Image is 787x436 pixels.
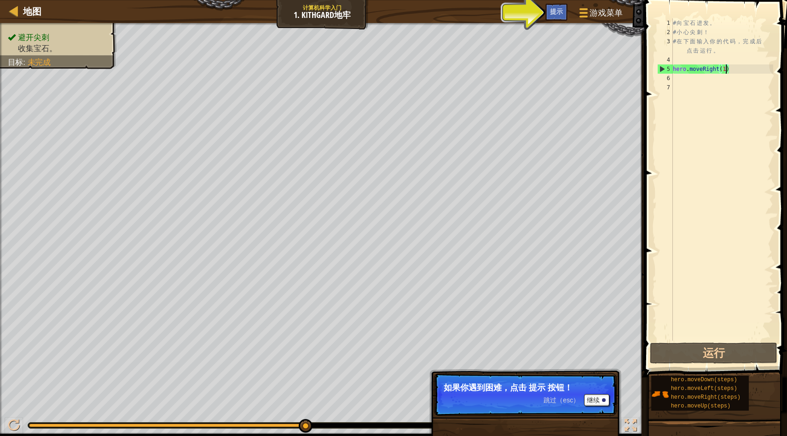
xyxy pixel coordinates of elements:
[658,64,673,74] div: 5
[657,18,673,28] div: 1
[584,394,609,406] button: 继续
[621,417,640,436] button: 切换全屏
[657,37,673,55] div: 3
[444,383,607,392] p: 如果你遇到困难，点击 提示 按钮！
[590,7,623,19] span: 游戏菜单
[550,7,563,16] span: 提示
[657,55,673,64] div: 4
[671,403,731,409] span: hero.moveUp(steps)
[5,417,23,436] button: ⌘ + P: Play
[23,5,41,17] span: 地图
[18,33,49,42] span: 避开尖刺
[671,385,737,392] span: hero.moveLeft(steps)
[544,396,579,404] span: 跳过（esc）
[671,377,737,383] span: hero.moveDown(steps)
[23,58,27,67] span: :
[572,4,628,25] button: 游戏菜单
[671,394,741,401] span: hero.moveRight(steps)
[18,44,57,53] span: 收集宝石。
[8,58,23,67] span: 目标
[18,5,41,17] a: 地图
[8,32,108,43] li: 避开尖刺
[657,83,673,92] div: 7
[28,58,51,67] span: 未完成
[8,43,108,54] li: 收集宝石。
[651,385,669,403] img: portrait.png
[650,343,777,364] button: 运行
[657,74,673,83] div: 6
[657,28,673,37] div: 2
